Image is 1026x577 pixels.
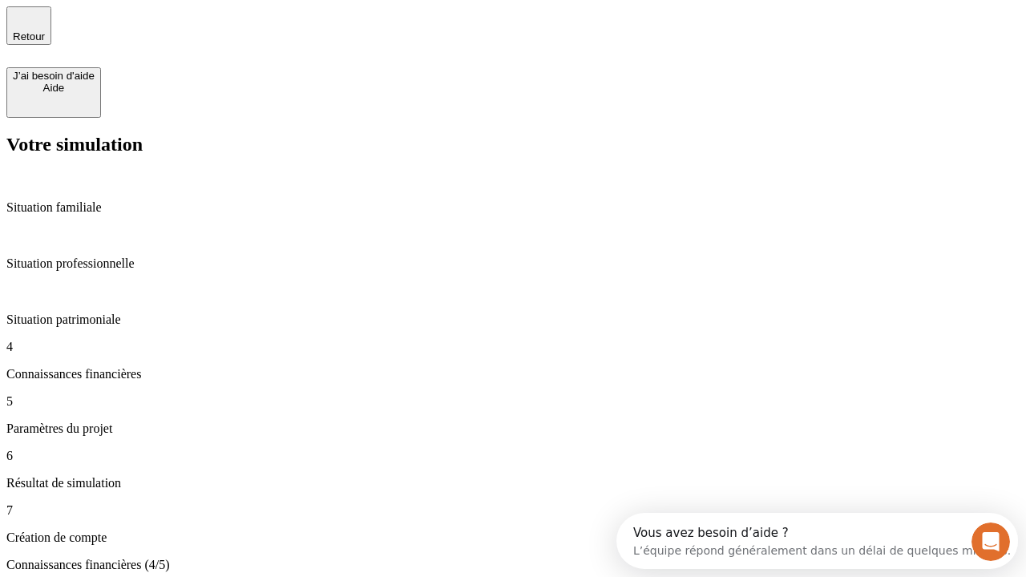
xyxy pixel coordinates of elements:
[6,313,1020,327] p: Situation patrimoniale
[6,476,1020,490] p: Résultat de simulation
[6,558,1020,572] p: Connaissances financières (4/5)
[6,394,1020,409] p: 5
[6,449,1020,463] p: 6
[6,256,1020,271] p: Situation professionnelle
[17,26,394,43] div: L’équipe répond généralement dans un délai de quelques minutes.
[17,14,394,26] div: Vous avez besoin d’aide ?
[616,513,1018,569] iframe: Intercom live chat discovery launcher
[6,422,1020,436] p: Paramètres du projet
[13,30,45,42] span: Retour
[971,523,1010,561] iframe: Intercom live chat
[6,67,101,118] button: J’ai besoin d'aideAide
[6,367,1020,381] p: Connaissances financières
[6,340,1020,354] p: 4
[13,70,95,82] div: J’ai besoin d'aide
[13,82,95,94] div: Aide
[6,6,442,50] div: Ouvrir le Messenger Intercom
[6,531,1020,545] p: Création de compte
[6,503,1020,518] p: 7
[6,200,1020,215] p: Situation familiale
[6,134,1020,155] h2: Votre simulation
[6,6,51,45] button: Retour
